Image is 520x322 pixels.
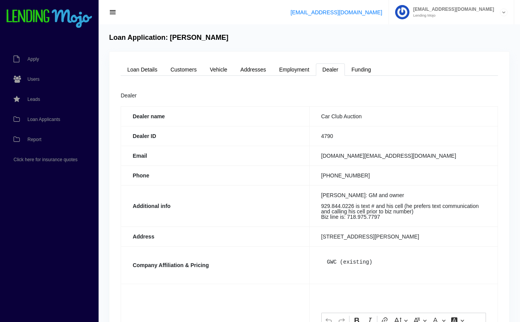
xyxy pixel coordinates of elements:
[27,57,39,61] span: Apply
[121,165,309,185] th: Phone
[27,97,40,102] span: Leads
[309,227,498,246] td: [STREET_ADDRESS][PERSON_NAME]
[14,157,77,162] span: Click here for insurance quotes
[121,63,164,76] a: Loan Details
[109,34,228,42] h4: Loan Application: [PERSON_NAME]
[316,63,345,76] a: Dealer
[309,165,498,185] td: [PHONE_NUMBER]
[321,254,486,271] pre: GWC (existing)
[27,77,39,82] span: Users
[273,63,316,76] a: Employment
[121,227,309,246] th: Address
[409,14,494,17] small: Lending Mojo
[203,63,234,76] a: Vehicle
[121,126,309,146] th: Dealer ID
[121,91,498,101] div: Dealer
[121,246,309,284] th: Company Affiliation & Pricing
[121,106,309,126] th: Dealer name
[309,106,498,126] td: Car Club Auction
[164,63,203,76] a: Customers
[27,117,60,122] span: Loan Applicants
[309,185,498,227] td: [PERSON_NAME]: GM and owner 929.844.0226 is text # and his cell (he prefers text communication an...
[409,7,494,12] span: [EMAIL_ADDRESS][DOMAIN_NAME]
[27,137,41,142] span: Report
[309,146,498,165] td: [DOMAIN_NAME][EMAIL_ADDRESS][DOMAIN_NAME]
[345,63,378,76] a: Funding
[121,146,309,165] th: Email
[6,9,93,29] img: logo-small.png
[395,5,409,19] img: Profile image
[121,185,309,227] th: Additional info
[290,9,382,15] a: [EMAIL_ADDRESS][DOMAIN_NAME]
[234,63,273,76] a: Addresses
[309,126,498,146] td: 4790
